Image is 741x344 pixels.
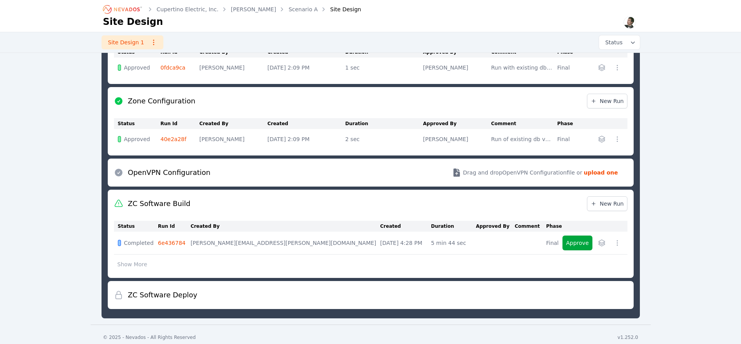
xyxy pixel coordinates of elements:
td: [PERSON_NAME][EMAIL_ADDRESS][PERSON_NAME][DOMAIN_NAME] [191,232,380,255]
div: 5 min 44 sec [431,239,472,247]
th: Created By [200,118,268,129]
div: 1 sec [345,64,419,72]
a: Cupertino Electric, Inc. [157,5,219,13]
th: Phase [557,118,581,129]
div: Site Design [319,5,361,13]
a: 40e2a28f [161,136,187,142]
button: Show More [114,257,151,272]
th: Run Id [161,118,200,129]
a: [PERSON_NAME] [231,5,276,13]
h2: Zone Configuration [128,96,196,107]
h2: OpenVPN Configuration [128,167,211,178]
div: 2 sec [345,135,419,143]
div: v1.252.0 [618,334,638,341]
span: Status [602,38,623,46]
span: New Run [590,97,624,105]
th: Comment [491,118,557,129]
div: Final [557,135,577,143]
th: Duration [345,118,423,129]
button: Drag and dropOpenVPN Configurationfile or upload one [443,162,627,183]
td: [DATE] 4:28 PM [380,232,431,255]
th: Created By [191,221,380,232]
h2: ZC Software Deploy [128,290,198,300]
th: Run Id [158,221,191,232]
th: Approved By [476,221,515,232]
th: Status [114,118,161,129]
div: Final [557,64,577,72]
a: Site Design 1 [102,35,163,49]
a: Scenario A [289,5,318,13]
span: Drag and drop OpenVPN Configuration file or [463,169,582,176]
span: Completed [124,239,154,247]
td: [PERSON_NAME] [200,129,268,149]
td: [DATE] 2:09 PM [268,129,345,149]
th: Status [114,221,158,232]
th: Duration [431,221,476,232]
img: Alex Kushner [624,16,636,29]
a: 0fdca9ca [161,65,186,71]
div: Run of existing db values [491,135,554,143]
a: New Run [587,196,627,211]
div: Run with existing db values [491,64,554,72]
th: Created [268,118,345,129]
a: New Run [587,94,627,108]
button: Approve [562,236,592,250]
td: [PERSON_NAME] [200,58,268,78]
button: Status [599,35,640,49]
td: [PERSON_NAME] [423,58,491,78]
th: Approved By [423,118,491,129]
div: © 2025 - Nevados - All Rights Reserved [103,334,196,341]
th: Comment [515,221,546,232]
h1: Site Design [103,16,163,28]
td: [DATE] 2:09 PM [268,58,345,78]
h2: ZC Software Build [128,198,191,209]
span: New Run [590,200,624,208]
span: Approved [124,135,150,143]
nav: Breadcrumb [103,3,361,16]
div: Final [546,239,559,247]
strong: upload one [584,169,618,176]
th: Created [380,221,431,232]
td: [PERSON_NAME] [423,129,491,149]
th: Phase [546,221,562,232]
a: 6e436784 [158,240,186,246]
span: Approved [124,64,150,72]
